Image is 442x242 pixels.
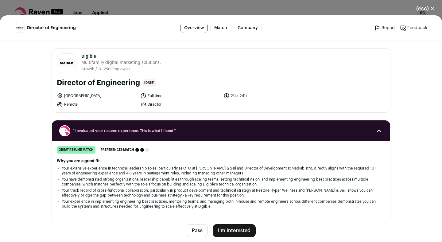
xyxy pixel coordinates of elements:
li: Your extensive experience in technical leadership roles, particularly as CTO at [PERSON_NAME] & S... [62,166,380,176]
span: 101-250 Employees [97,67,130,71]
div: great resume match [57,146,95,154]
li: Your track record of cross-functional collaboration, particularly in product development and tech... [62,188,380,198]
li: [GEOGRAPHIC_DATA] [57,93,137,99]
a: Feedback [400,25,427,31]
span: Preferences match [101,147,134,153]
li: 214k-241k [223,93,303,99]
a: Report [374,25,395,31]
a: Match [210,23,231,33]
li: Remote [57,101,137,107]
button: Pass [187,224,208,237]
button: I'm Interested [213,224,256,237]
li: Growth [81,67,95,72]
li: Full time [140,93,220,99]
li: Director [140,101,220,107]
span: [DATE] [142,79,156,87]
button: Close modal [409,2,442,15]
li: You have demonstrated strong organizational leadership capabilities through scaling teams, settin... [62,177,380,187]
li: Your experience in implementing engineering best practices, mentoring teams, and managing both in... [62,199,380,209]
span: “I evaluated your resume experience. This is what I found.” [73,128,369,133]
a: Company [234,23,262,33]
a: Overview [180,23,208,33]
span: Digible [81,53,161,60]
img: b8ff21c53ee0edd2a625c64d72a118cd563fdbb120311cc69adb895b1664236e.jpg [15,26,24,30]
img: b8ff21c53ee0edd2a625c64d72a118cd563fdbb120311cc69adb895b1664236e.jpg [57,59,76,68]
li: / [95,67,130,72]
span: Multifamily digital marketing solutions. [81,60,161,66]
span: Director of Engineering [27,25,76,31]
h1: Director of Engineering [57,78,140,88]
h2: Why you are a great fit [57,158,385,163]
